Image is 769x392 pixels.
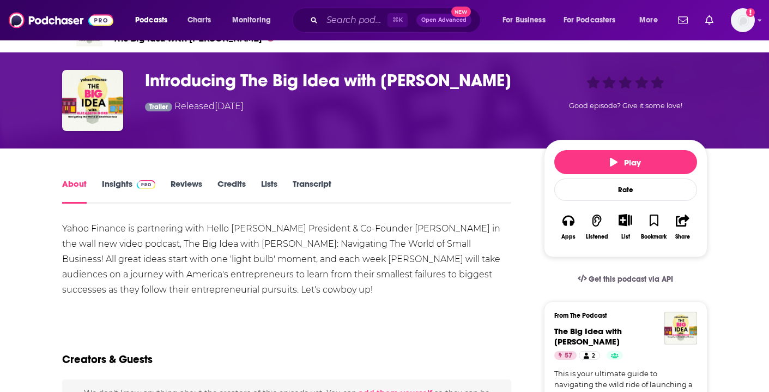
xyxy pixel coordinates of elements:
a: InsightsPodchaser Pro [102,179,156,204]
div: Bookmark [641,234,667,240]
a: Lists [261,179,277,204]
svg: Add a profile image [746,8,755,17]
div: Show More ButtonList [611,207,639,247]
span: For Business [502,13,546,28]
button: open menu [632,11,671,29]
img: User Profile [731,8,755,32]
img: Podchaser Pro [137,180,156,189]
button: Play [554,150,697,174]
img: The Big Idea with Elizabeth Gore [664,312,697,345]
input: Search podcasts, credits, & more... [322,11,387,29]
span: Get this podcast via API [589,275,673,284]
div: Apps [561,234,576,240]
button: open menu [225,11,285,29]
h1: Introducing The Big Idea with Elizabeth Gore [145,70,526,91]
a: About [62,179,87,204]
a: Credits [217,179,246,204]
a: The Big Idea with Elizabeth Gore [554,326,622,347]
a: Show notifications dropdown [701,11,718,29]
a: Get this podcast via API [569,266,682,293]
span: More [639,13,658,28]
span: Charts [187,13,211,28]
button: Apps [554,207,583,247]
div: Search podcasts, credits, & more... [302,8,491,33]
h3: From The Podcast [554,312,688,319]
a: Transcript [293,179,331,204]
button: open menu [556,11,632,29]
div: List [621,233,630,240]
div: Share [675,234,690,240]
a: 57 [554,351,577,360]
span: Good episode? Give it some love! [569,102,682,110]
span: Play [610,157,641,168]
a: Show notifications dropdown [674,11,692,29]
img: Introducing The Big Idea with Elizabeth Gore [62,70,123,131]
button: open menu [128,11,181,29]
button: open menu [495,11,559,29]
a: Charts [180,11,217,29]
button: Open AdvancedNew [416,14,471,27]
div: Listened [586,234,608,240]
button: Share [668,207,697,247]
button: Listened [583,207,611,247]
div: Yahoo Finance is partnering with Hello [PERSON_NAME] President & Co-Founder [PERSON_NAME] in the ... [62,221,512,298]
span: Monitoring [232,13,271,28]
span: Podcasts [135,13,167,28]
span: 2 [592,351,595,361]
button: Show profile menu [731,8,755,32]
span: 57 [277,35,285,40]
span: 57 [565,351,572,361]
span: The Big Idea with [PERSON_NAME] [554,326,622,347]
span: Logged in as SolComms [731,8,755,32]
div: Rate [554,179,697,201]
span: Trailer [149,104,168,110]
a: 2 [579,351,600,360]
button: Show More Button [614,214,637,226]
div: Released [DATE] [145,100,244,115]
h2: Creators & Guests [62,353,153,366]
a: Reviews [171,179,202,204]
span: For Podcasters [564,13,616,28]
button: Bookmark [640,207,668,247]
img: Podchaser - Follow, Share and Rate Podcasts [9,10,113,31]
span: New [451,7,471,17]
span: ⌘ K [387,13,408,27]
span: Open Advanced [421,17,467,23]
